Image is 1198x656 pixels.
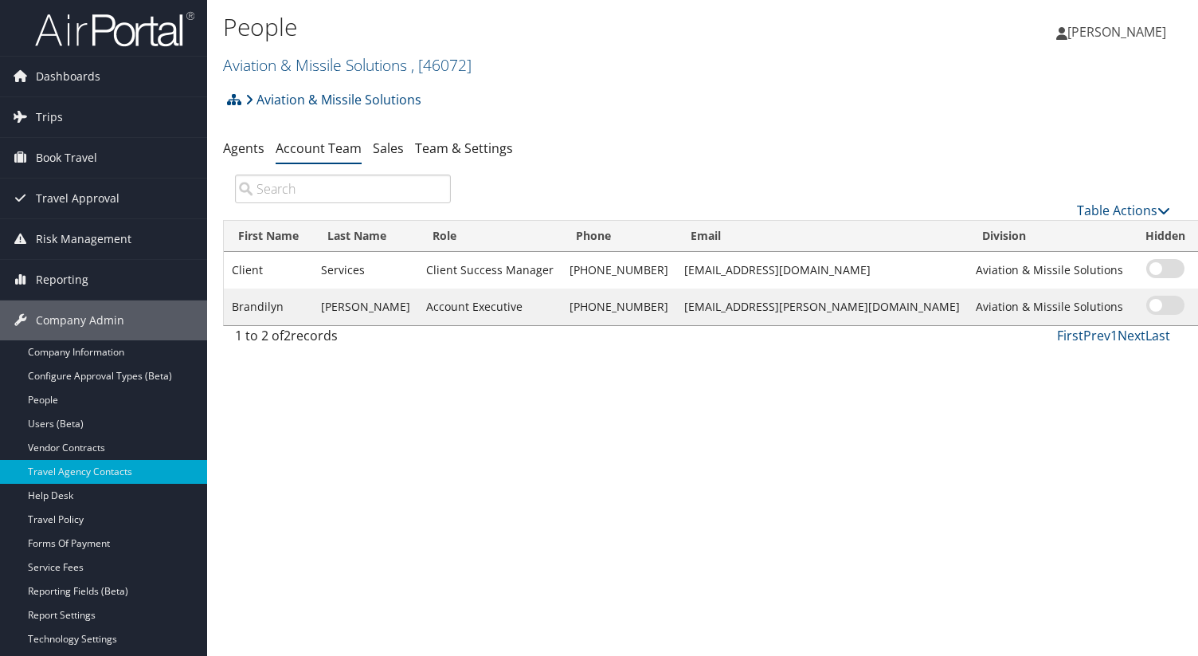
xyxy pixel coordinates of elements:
[373,139,404,157] a: Sales
[1083,327,1110,344] a: Prev
[1067,23,1166,41] span: [PERSON_NAME]
[562,289,676,325] td: [PHONE_NUMBER]
[36,219,131,259] span: Risk Management
[235,326,451,353] div: 1 to 2 of records
[968,221,1131,252] th: Division: activate to sort column ascending
[418,289,562,325] td: Account Executive
[276,139,362,157] a: Account Team
[245,84,421,116] a: Aviation & Missile Solutions
[223,139,264,157] a: Agents
[36,179,119,218] span: Travel Approval
[415,139,513,157] a: Team & Settings
[418,221,562,252] th: Role: activate to sort column ascending
[1056,8,1182,56] a: [PERSON_NAME]
[224,289,313,325] td: Brandilyn
[313,289,418,325] td: [PERSON_NAME]
[562,252,676,289] td: [PHONE_NUMBER]
[1145,327,1170,344] a: Last
[418,252,562,289] td: Client Success Manager
[411,54,472,76] span: , [ 46072 ]
[1057,327,1083,344] a: First
[313,252,418,289] td: Services
[224,252,313,289] td: Client
[235,175,451,203] input: Search
[1077,202,1170,219] a: Table Actions
[36,301,124,340] span: Company Admin
[1118,327,1145,344] a: Next
[35,10,194,48] img: airportal-logo.png
[313,221,418,252] th: Last Name: activate to sort column ascending
[1110,327,1118,344] a: 1
[36,57,100,96] span: Dashboards
[284,327,291,344] span: 2
[224,221,313,252] th: First Name: activate to sort column ascending
[676,252,968,289] td: [EMAIL_ADDRESS][DOMAIN_NAME]
[223,54,472,76] a: Aviation & Missile Solutions
[36,97,63,137] span: Trips
[223,10,863,44] h1: People
[36,138,97,178] span: Book Travel
[968,289,1131,325] td: Aviation & Missile Solutions
[562,221,676,252] th: Phone
[676,289,968,325] td: [EMAIL_ADDRESS][PERSON_NAME][DOMAIN_NAME]
[36,260,88,300] span: Reporting
[676,221,968,252] th: Email: activate to sort column ascending
[968,252,1131,289] td: Aviation & Missile Solutions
